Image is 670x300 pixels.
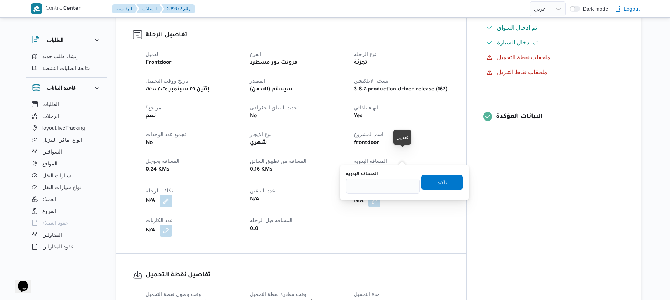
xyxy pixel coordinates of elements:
span: نوع الرحله [354,51,377,57]
span: عقود المقاولين [42,242,74,251]
label: المسافه اليدويه [346,171,378,177]
span: الفرع [250,51,261,57]
span: انواع اماكن التنزيل [42,135,82,144]
h3: تفاصيل نقطة التحميل [146,270,450,280]
b: Yes [354,112,362,121]
span: المسافه فبل الرحله [250,217,292,223]
button: سيارات النقل [29,169,105,181]
h3: قاعدة البيانات [47,83,76,92]
span: انواع سيارات النقل [42,183,83,192]
span: تم ادخال السيارة [497,38,538,47]
b: N/A [146,197,155,205]
button: الرحلات [29,110,105,122]
button: قاعدة البيانات [32,83,102,92]
span: نوع الايجار [250,131,272,137]
span: المسافه اليدويه [354,158,387,164]
button: السواقين [29,146,105,158]
button: 339872 رقم [161,4,195,13]
iframe: chat widget [7,270,31,293]
span: تم ادخال السواق [497,24,537,31]
span: Logout [624,4,640,13]
div: قاعدة البيانات [26,98,107,259]
span: عقود العملاء [42,218,68,227]
b: تجزئة [354,59,368,67]
span: العملاء [42,195,56,204]
button: ملحقات نقطة التحميل [484,52,624,63]
span: عدد الكارتات [146,217,173,223]
button: اجهزة التليفون [29,253,105,264]
span: ملحقات نقاط التنزيل [497,69,548,75]
span: العميل [146,51,160,57]
span: متابعة الطلبات النشطة [42,64,91,73]
span: المسافه من تطبيق السائق [250,158,306,164]
span: ملحقات نقطة التحميل [497,53,551,62]
span: اجهزة التليفون [42,254,73,263]
span: تجميع عدد الوحدات [146,131,186,137]
b: Frontdoor [146,59,172,67]
b: 0.0 [250,225,258,234]
span: تاكيد [437,178,447,187]
button: المقاولين [29,229,105,241]
span: المقاولين [42,230,62,239]
div: الطلبات [26,50,107,77]
b: شهري [250,139,267,148]
button: المواقع [29,158,105,169]
b: N/A [146,226,155,235]
span: سيارات النقل [42,171,71,180]
span: المصدر [250,78,265,84]
span: الفروع [42,207,56,215]
h3: الطلبات [47,36,63,44]
h3: البيانات المؤكدة [496,112,624,122]
button: الرئيسيه [112,4,138,13]
button: عقود المقاولين [29,241,105,253]
b: frontdoor [354,139,379,148]
button: تم ادخال السيارة [484,37,624,49]
span: تم ادخال السواق [497,23,537,32]
span: مدة التحميل [354,291,380,297]
span: تاريخ ووقت التحميل [146,78,188,84]
button: الطلبات [29,98,105,110]
button: العملاء [29,193,105,205]
button: الرحلات [136,4,163,13]
span: وقت وصول نفطة التحميل [146,291,201,297]
span: ملحقات نقاط التنزيل [497,68,548,77]
button: متابعة الطلبات النشطة [29,62,105,74]
span: السواقين [42,147,62,156]
span: الطلبات [42,100,59,109]
span: تم ادخال السيارة [497,39,538,46]
b: (سيستم (الادمن [250,85,293,94]
span: انهاء تلقائي [354,105,378,111]
b: No [146,139,153,148]
b: 0.24 KMs [146,165,169,174]
button: انواع سيارات النقل [29,181,105,193]
b: Center [63,6,81,12]
h3: تفاصيل الرحلة [146,30,450,40]
span: الرحلات [42,112,59,121]
span: نسخة الابلكيشن [354,78,388,84]
span: مرتجع؟ [146,105,162,111]
b: N/A [250,195,259,204]
b: 3.8.7.production.driver-release (167) [354,85,447,94]
span: تحديد النطاق الجغرافى [250,105,299,111]
div: تعديل [396,133,408,142]
b: 0.16 KMs [250,165,272,174]
button: Logout [612,1,643,16]
button: تاكيد [421,175,463,190]
button: الفروع [29,205,105,217]
span: ملحقات نقطة التحميل [497,54,551,60]
b: No [250,112,257,121]
button: تم ادخال السواق [484,22,624,34]
button: انواع اماكن التنزيل [29,134,105,146]
span: إنشاء طلب جديد [42,52,78,61]
span: Dark mode [580,6,608,12]
span: وقت مغادرة نقطة التحميل [250,291,306,297]
button: layout.liveTracking [29,122,105,134]
span: المواقع [42,159,57,168]
span: المسافه بجوجل [146,158,179,164]
b: N/A [354,197,363,205]
img: X8yXhbKr1z7QwAAAABJRU5ErkJggg== [31,3,42,14]
button: ملحقات نقاط التنزيل [484,66,624,78]
b: فرونت دور مسطرد [250,59,298,67]
span: اسم المشروع [354,131,384,137]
